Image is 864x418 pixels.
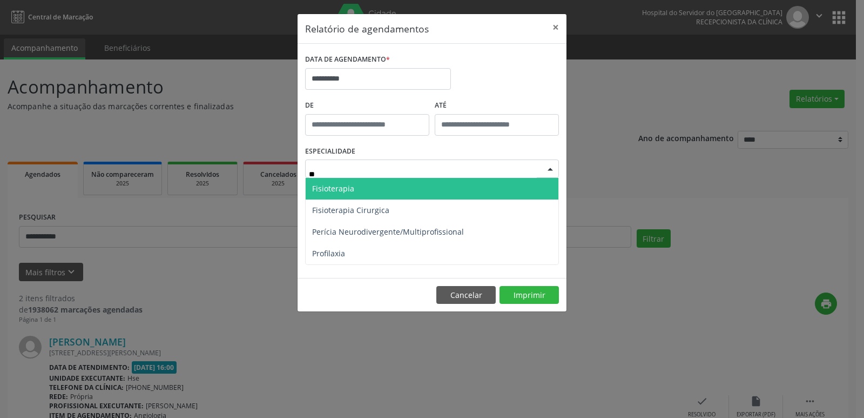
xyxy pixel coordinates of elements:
label: ATÉ [435,97,559,114]
span: Fisioterapia Cirurgica [312,205,389,215]
button: Close [545,14,566,41]
label: De [305,97,429,114]
button: Cancelar [436,286,496,304]
span: Perícia Neurodivergente/Multiprofissional [312,227,464,237]
h5: Relatório de agendamentos [305,22,429,36]
span: Fisioterapia [312,183,354,194]
button: Imprimir [500,286,559,304]
label: ESPECIALIDADE [305,143,355,160]
span: Profilaxia [312,248,345,258]
label: DATA DE AGENDAMENTO [305,51,390,68]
